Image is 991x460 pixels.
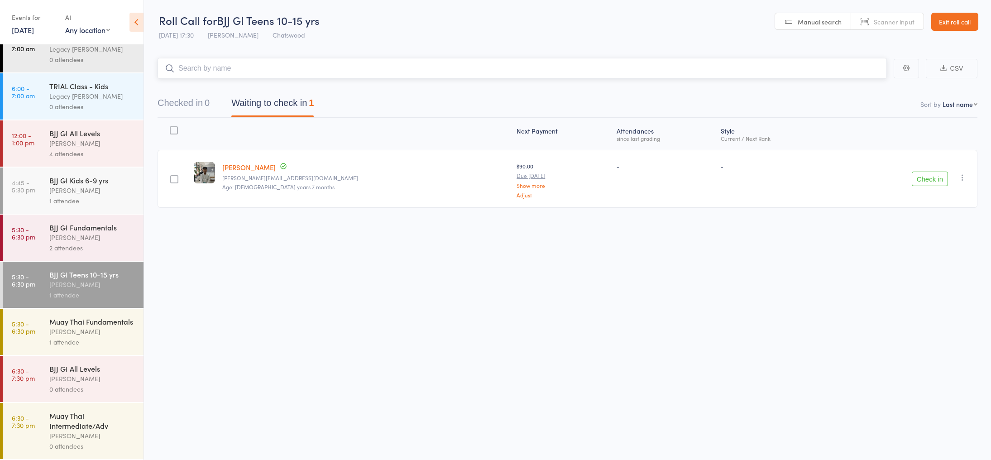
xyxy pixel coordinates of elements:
small: Due [DATE] [517,172,609,179]
div: 4 attendees [49,149,136,159]
button: Check in [912,172,948,186]
span: [DATE] 17:30 [159,30,194,39]
button: CSV [926,59,977,78]
div: [PERSON_NAME] [49,326,136,337]
a: 4:45 -5:30 pmBJJ GI Kids 6-9 yrs[PERSON_NAME]1 attendee [3,168,144,214]
a: 6:30 -7:30 pmMuay Thai Intermediate/Adv[PERSON_NAME]0 attendees [3,403,144,459]
span: [PERSON_NAME] [208,30,259,39]
div: Events for [12,10,56,25]
div: [PERSON_NAME] [49,232,136,243]
time: 5:30 - 6:30 pm [12,320,35,335]
div: Any location [65,25,110,35]
img: image1709531400.png [194,162,215,183]
a: Show more [517,182,609,188]
div: 0 attendees [49,384,136,394]
div: 2 attendees [49,243,136,253]
span: Age: [DEMOGRAPHIC_DATA] years 7 months [222,183,335,191]
div: 1 attendee [49,290,136,300]
a: 6:00 -7:00 amTRIAL Class - AdultsLegacy [PERSON_NAME]0 attendees [3,26,144,72]
div: Legacy [PERSON_NAME] [49,91,136,101]
div: At [65,10,110,25]
div: BJJ GI All Levels [49,128,136,138]
div: 1 attendee [49,337,136,347]
a: Exit roll call [931,13,978,31]
div: 1 attendee [49,196,136,206]
div: 0 attendees [49,101,136,112]
a: 6:30 -7:30 pmBJJ GI All Levels[PERSON_NAME]0 attendees [3,356,144,402]
div: BJJ GI Fundamentals [49,222,136,232]
span: Scanner input [874,17,914,26]
time: 6:30 - 7:30 pm [12,367,35,382]
div: BJJ GI All Levels [49,364,136,374]
time: 4:45 - 5:30 pm [12,179,35,193]
a: 5:30 -6:30 pmMuay Thai Fundamentals[PERSON_NAME]1 attendee [3,309,144,355]
span: Roll Call for [159,13,217,28]
div: [PERSON_NAME] [49,374,136,384]
div: - [617,162,713,170]
div: Last name [943,100,973,109]
a: 5:30 -6:30 pmBJJ GI Teens 10-15 yrs[PERSON_NAME]1 attendee [3,262,144,308]
div: [PERSON_NAME] [49,185,136,196]
label: Sort by [920,100,941,109]
div: Style [717,122,834,146]
button: Waiting to check in1 [231,93,314,117]
div: 0 [205,98,210,108]
div: Next Payment [513,122,613,146]
time: 5:30 - 6:30 pm [12,226,35,240]
div: Legacy [PERSON_NAME] [49,44,136,54]
div: - [721,162,831,170]
input: Search by name [158,58,887,79]
div: [PERSON_NAME] [49,279,136,290]
a: Adjust [517,192,609,198]
div: 1 [309,98,314,108]
div: Muay Thai Fundamentals [49,316,136,326]
time: 5:30 - 6:30 pm [12,273,35,287]
span: BJJ GI Teens 10-15 yrs [217,13,320,28]
div: 0 attendees [49,54,136,65]
div: Muay Thai Intermediate/Adv [49,411,136,431]
a: 12:00 -1:00 pmBJJ GI All Levels[PERSON_NAME]4 attendees [3,120,144,167]
small: thomas@pinkpac.com [222,175,509,181]
button: Checked in0 [158,93,210,117]
div: BJJ GI Kids 6-9 yrs [49,175,136,185]
time: 12:00 - 1:00 pm [12,132,34,146]
div: 0 attendees [49,441,136,451]
div: Current / Next Rank [721,135,831,141]
div: TRIAL Class - Kids [49,81,136,91]
time: 6:00 - 7:00 am [12,38,35,52]
a: [DATE] [12,25,34,35]
a: 6:00 -7:00 amTRIAL Class - KidsLegacy [PERSON_NAME]0 attendees [3,73,144,120]
div: $90.00 [517,162,609,198]
div: BJJ GI Teens 10-15 yrs [49,269,136,279]
div: since last grading [617,135,713,141]
div: [PERSON_NAME] [49,138,136,149]
a: [PERSON_NAME] [222,163,276,172]
a: 5:30 -6:30 pmBJJ GI Fundamentals[PERSON_NAME]2 attendees [3,215,144,261]
span: Manual search [798,17,842,26]
span: Chatswood [273,30,305,39]
time: 6:30 - 7:30 pm [12,414,35,429]
time: 6:00 - 7:00 am [12,85,35,99]
div: Atten­dances [613,122,717,146]
div: [PERSON_NAME] [49,431,136,441]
